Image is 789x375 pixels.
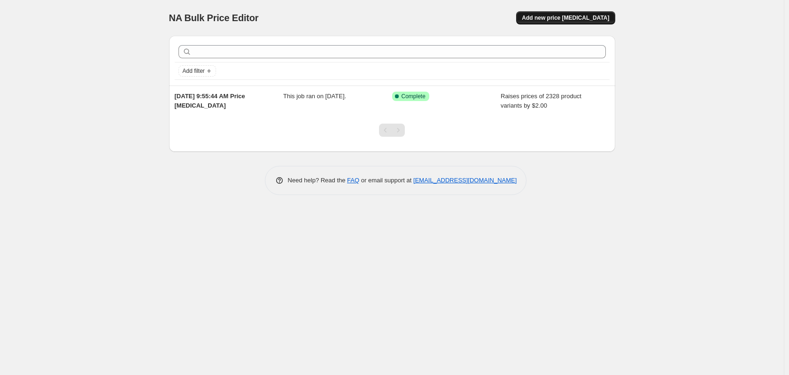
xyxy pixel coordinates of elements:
[402,93,425,100] span: Complete
[516,11,615,24] button: Add new price [MEDICAL_DATA]
[169,13,259,23] span: NA Bulk Price Editor
[178,65,216,77] button: Add filter
[522,14,609,22] span: Add new price [MEDICAL_DATA]
[283,93,346,100] span: This job ran on [DATE].
[501,93,581,109] span: Raises prices of 2328 product variants by $2.00
[359,177,413,184] span: or email support at
[288,177,348,184] span: Need help? Read the
[347,177,359,184] a: FAQ
[175,93,245,109] span: [DATE] 9:55:44 AM Price [MEDICAL_DATA]
[183,67,205,75] span: Add filter
[379,124,405,137] nav: Pagination
[413,177,517,184] a: [EMAIL_ADDRESS][DOMAIN_NAME]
